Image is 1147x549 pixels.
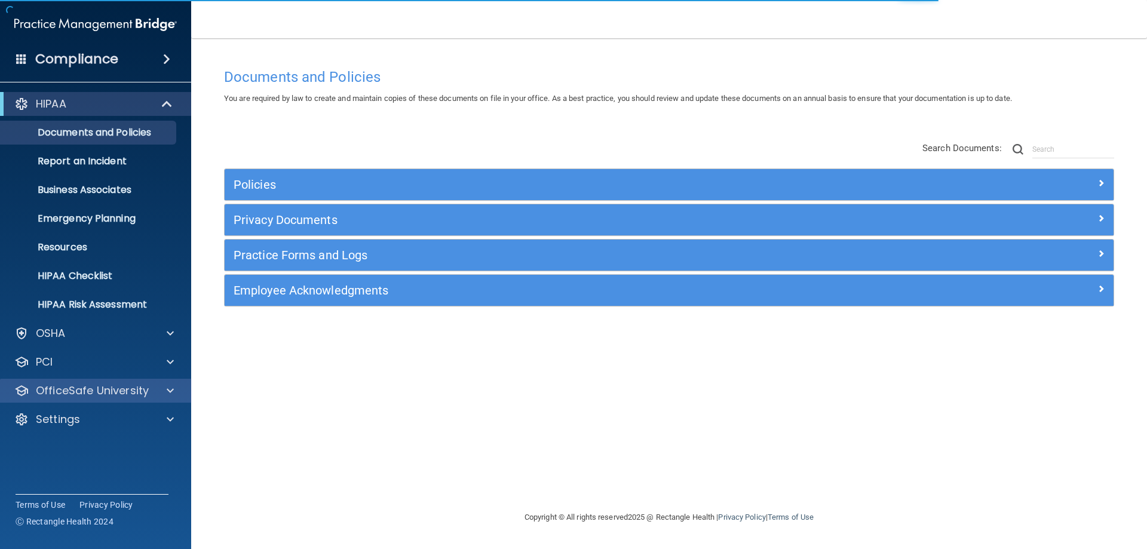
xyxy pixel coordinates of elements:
a: Terms of Use [16,499,65,511]
a: PCI [14,355,174,369]
a: OSHA [14,326,174,341]
a: Privacy Documents [234,210,1105,229]
a: Practice Forms and Logs [234,246,1105,265]
p: HIPAA [36,97,66,111]
p: Settings [36,412,80,427]
p: HIPAA Risk Assessment [8,299,171,311]
input: Search [1032,140,1114,158]
p: PCI [36,355,53,369]
a: Employee Acknowledgments [234,281,1105,300]
a: HIPAA [14,97,173,111]
h5: Practice Forms and Logs [234,249,882,262]
h5: Privacy Documents [234,213,882,226]
p: Business Associates [8,184,171,196]
p: OfficeSafe University [36,384,149,398]
h5: Employee Acknowledgments [234,284,882,297]
a: OfficeSafe University [14,384,174,398]
h4: Documents and Policies [224,69,1114,85]
div: Copyright © All rights reserved 2025 @ Rectangle Health | | [451,498,887,536]
img: ic-search.3b580494.png [1013,144,1023,155]
span: You are required by law to create and maintain copies of these documents on file in your office. ... [224,94,1012,103]
span: Search Documents: [922,143,1002,154]
p: OSHA [36,326,66,341]
p: HIPAA Checklist [8,270,171,282]
a: Privacy Policy [79,499,133,511]
a: Terms of Use [768,513,814,522]
span: Ⓒ Rectangle Health 2024 [16,516,114,527]
img: PMB logo [14,13,177,36]
a: Policies [234,175,1105,194]
h4: Compliance [35,51,118,68]
p: Report an Incident [8,155,171,167]
p: Emergency Planning [8,213,171,225]
a: Privacy Policy [718,513,765,522]
p: Resources [8,241,171,253]
p: Documents and Policies [8,127,171,139]
h5: Policies [234,178,882,191]
a: Settings [14,412,174,427]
